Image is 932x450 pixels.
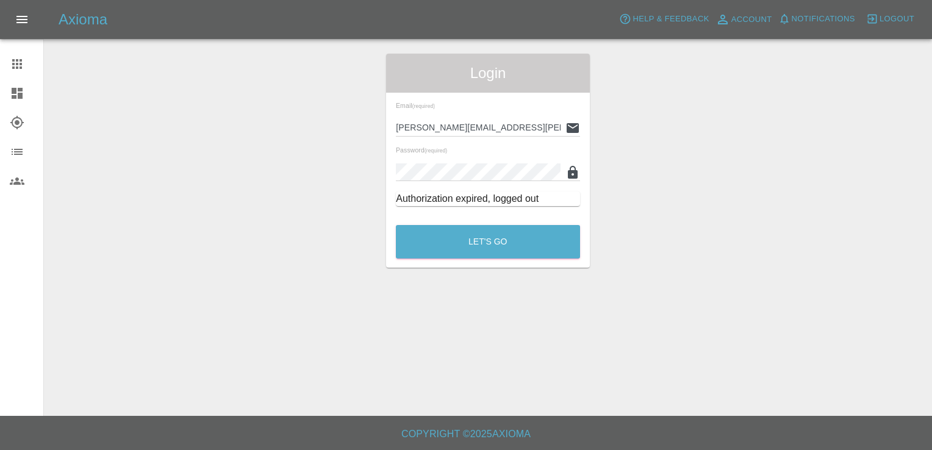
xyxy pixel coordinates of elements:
h5: Axioma [59,10,107,29]
h6: Copyright © 2025 Axioma [10,426,922,443]
span: Notifications [792,12,855,26]
span: Password [396,146,447,154]
button: Open drawer [7,5,37,34]
span: Account [731,13,772,27]
small: (required) [412,104,435,109]
small: (required) [425,148,447,154]
span: Login [396,63,580,83]
button: Logout [863,10,917,29]
div: Authorization expired, logged out [396,191,580,206]
span: Email [396,102,435,109]
a: Account [712,10,775,29]
span: Logout [880,12,914,26]
button: Notifications [775,10,858,29]
span: Help & Feedback [633,12,709,26]
button: Let's Go [396,225,580,259]
button: Help & Feedback [616,10,712,29]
